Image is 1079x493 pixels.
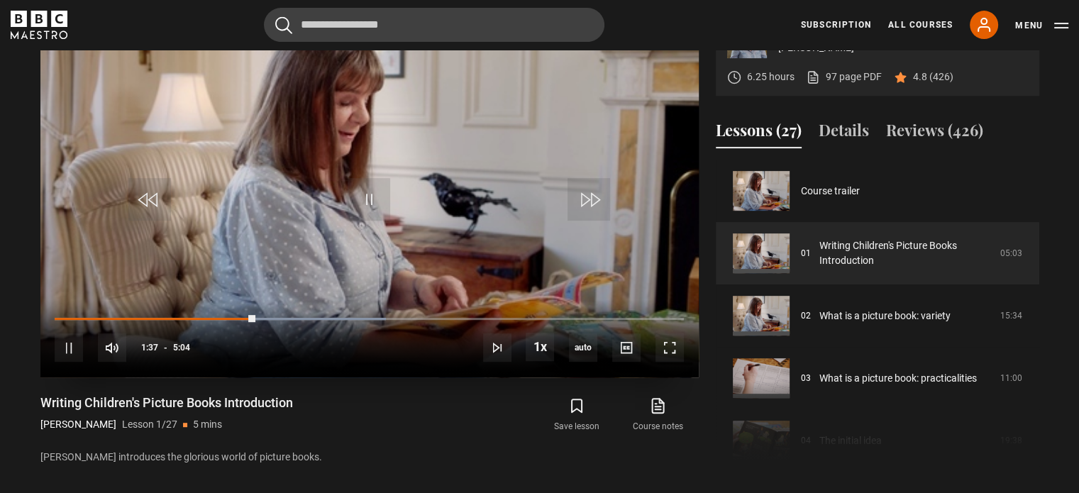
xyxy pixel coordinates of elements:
p: 4.8 (426) [913,70,953,84]
button: Playback Rate [526,333,554,361]
p: [PERSON_NAME] [40,417,116,432]
div: Current quality: 360p [569,333,597,362]
svg: BBC Maestro [11,11,67,39]
a: 97 page PDF [806,70,882,84]
button: Mute [98,333,126,362]
span: auto [569,333,597,362]
button: Pause [55,333,83,362]
button: Captions [612,333,641,362]
video-js: Video Player [40,7,699,377]
a: What is a picture book: practicalities [819,371,977,386]
a: Course notes [617,394,698,436]
button: Lessons (27) [716,118,802,148]
a: All Courses [888,18,953,31]
a: Writing Children's Picture Books Introduction [819,238,992,268]
input: Search [264,8,604,42]
span: - [164,343,167,353]
span: 1:37 [141,335,158,360]
span: 5:04 [173,335,190,360]
button: Fullscreen [655,333,684,362]
a: What is a picture book: variety [819,309,951,323]
a: Subscription [801,18,871,31]
button: Reviews (426) [886,118,983,148]
button: Next Lesson [483,333,511,362]
p: [PERSON_NAME] introduces the glorious world of picture books. [40,450,699,465]
button: Details [819,118,869,148]
div: Progress Bar [55,318,683,321]
h1: Writing Children's Picture Books Introduction [40,394,293,411]
p: 5 mins [193,417,222,432]
p: 6.25 hours [747,70,795,84]
button: Save lesson [536,394,617,436]
button: Submit the search query [275,16,292,34]
a: Course trailer [801,184,860,199]
p: Lesson 1/27 [122,417,177,432]
button: Toggle navigation [1015,18,1068,33]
